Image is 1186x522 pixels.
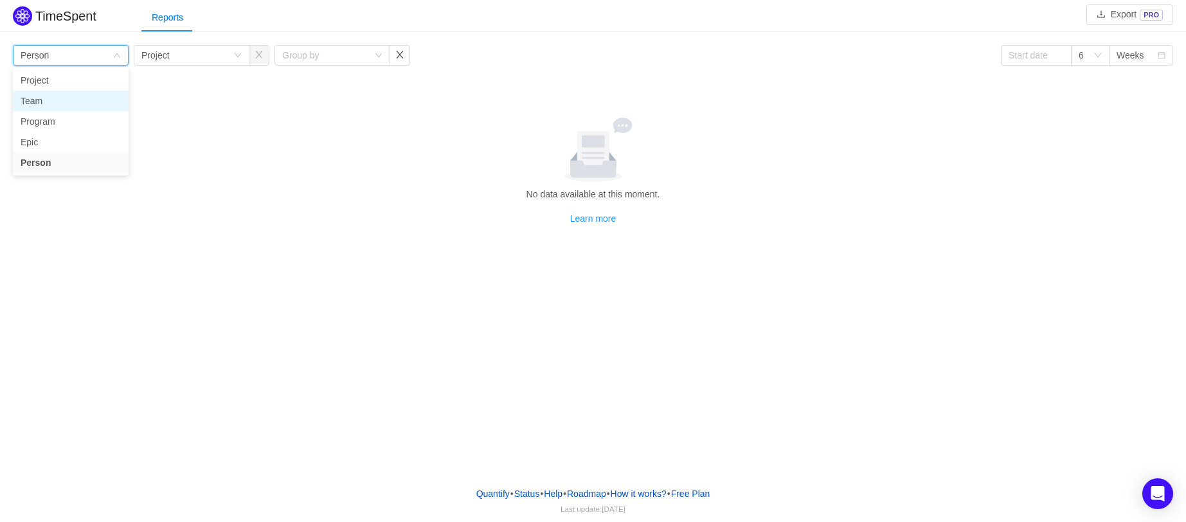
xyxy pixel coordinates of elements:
[607,489,610,499] span: •
[390,45,410,66] button: icon: close
[610,484,667,503] button: How it works?
[602,505,625,513] span: [DATE]
[1094,51,1102,60] i: icon: down
[13,6,32,26] img: Quantify logo
[282,49,368,62] div: Group by
[667,489,670,499] span: •
[1142,478,1173,509] div: Open Intercom Messenger
[561,505,625,513] span: Last update:
[141,46,170,65] div: Project
[563,489,566,499] span: •
[526,189,660,199] span: No data available at this moment.
[1086,4,1173,25] button: icon: downloadExportPRO
[141,3,193,32] div: Reports
[13,70,129,91] li: Project
[375,51,382,60] i: icon: down
[234,51,242,60] i: icon: down
[13,152,129,173] li: Person
[249,45,269,66] button: icon: close
[1117,46,1144,65] div: Weeks
[1001,45,1072,66] input: Start date
[1158,51,1165,60] i: icon: calendar
[35,9,96,23] h2: TimeSpent
[510,489,514,499] span: •
[670,484,711,503] button: Free Plan
[543,484,563,503] a: Help
[570,213,616,224] a: Learn more
[13,91,129,111] li: Team
[540,489,543,499] span: •
[13,132,129,152] li: Epic
[514,484,541,503] a: Status
[21,46,49,65] div: Person
[476,484,510,503] a: Quantify
[566,484,607,503] a: Roadmap
[113,51,121,60] i: icon: down
[13,111,129,132] li: Program
[1079,46,1084,65] div: 6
